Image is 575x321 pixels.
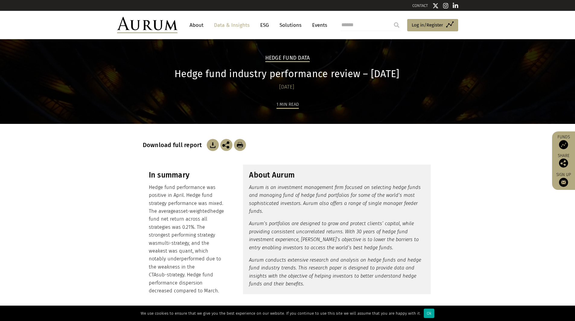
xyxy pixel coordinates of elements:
span: asset-weighted [176,208,210,214]
a: Sign up [555,172,572,187]
h3: In summary [149,171,224,180]
input: Submit [391,19,403,31]
span: sub-strategy [156,272,184,278]
a: About [187,20,206,31]
span: Log in/Register [412,21,443,29]
div: [DATE] [143,83,431,91]
a: Solutions [276,20,305,31]
img: Share this post [220,139,232,151]
em: Aurum conducts extensive research and analysis on hedge funds and hedge fund industry trends. Thi... [249,257,421,287]
img: Sign up to our newsletter [559,178,568,187]
img: Instagram icon [443,3,449,9]
img: Download Article [234,139,246,151]
a: ESG [257,20,272,31]
img: Share this post [559,159,568,168]
div: 1 min read [276,101,299,109]
h2: Hedge Fund Data [265,55,310,62]
div: Share [555,154,572,168]
img: Linkedin icon [453,3,458,9]
h1: Hedge fund industry performance review – [DATE] [143,68,431,80]
p: Hedge fund performance was positive in April. Hedge fund strategy performance was mixed. The aver... [149,184,224,295]
a: Funds [555,134,572,149]
img: Download Article [207,139,219,151]
span: multi-strategy [158,240,189,246]
div: Ok [424,309,434,318]
h3: Download full report [143,141,205,149]
a: Events [309,20,327,31]
em: Aurum is an investment management firm focused on selecting hedge funds and managing fund of hedg... [249,184,421,214]
img: Twitter icon [433,3,439,9]
img: Aurum [117,17,177,33]
em: Aurum’s portfolios are designed to grow and protect clients’ capital, while providing consistent ... [249,221,419,250]
a: Data & Insights [211,20,253,31]
img: Access Funds [559,140,568,149]
a: Log in/Register [407,19,458,32]
h3: About Aurum [249,171,425,180]
a: CONTACT [412,3,428,8]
